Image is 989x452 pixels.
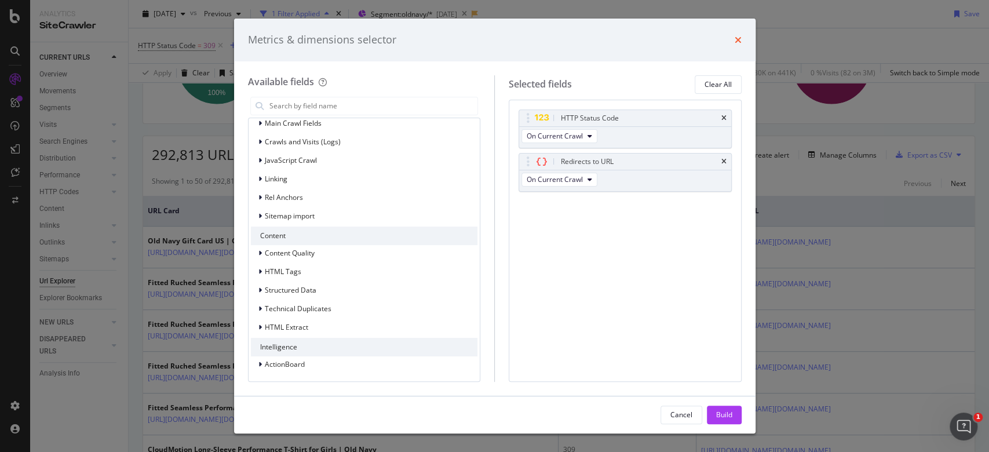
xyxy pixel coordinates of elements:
div: Available fields [248,75,314,88]
span: HTML Extract [265,322,308,332]
iframe: Intercom live chat [950,413,977,440]
button: On Current Crawl [521,173,597,187]
div: modal [234,19,756,433]
span: Content Quality [265,248,315,258]
div: times [735,32,742,48]
div: Redirects to URL [561,156,614,167]
span: Technical Duplicates [265,304,331,314]
div: HTTP Status Code [561,112,619,124]
span: Linking [265,174,287,184]
span: Sitemap import [265,211,315,221]
input: Search by field name [268,97,478,115]
div: Clear All [705,79,732,89]
div: Metrics & dimensions selector [248,32,396,48]
span: On Current Crawl [527,131,583,141]
span: Rel Anchors [265,192,303,202]
div: Content [251,227,478,245]
div: Intelligence [251,338,478,356]
span: Structured Data [265,285,316,295]
div: Selected fields [509,78,572,91]
button: Build [707,406,742,424]
span: HTML Tags [265,267,301,276]
span: 1 [973,413,983,422]
div: Cancel [670,410,692,420]
span: Crawls and Visits (Logs) [265,137,341,147]
button: On Current Crawl [521,129,597,143]
span: JavaScript Crawl [265,155,317,165]
div: Build [716,410,732,420]
span: On Current Crawl [527,174,583,184]
button: Cancel [660,406,702,424]
div: times [721,115,727,122]
div: HTTP Status CodetimesOn Current Crawl [519,110,732,148]
span: ActionBoard [265,359,305,369]
div: times [721,158,727,165]
div: Redirects to URLtimesOn Current Crawl [519,153,732,192]
span: Main Crawl Fields [265,118,322,128]
button: Clear All [695,75,742,94]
